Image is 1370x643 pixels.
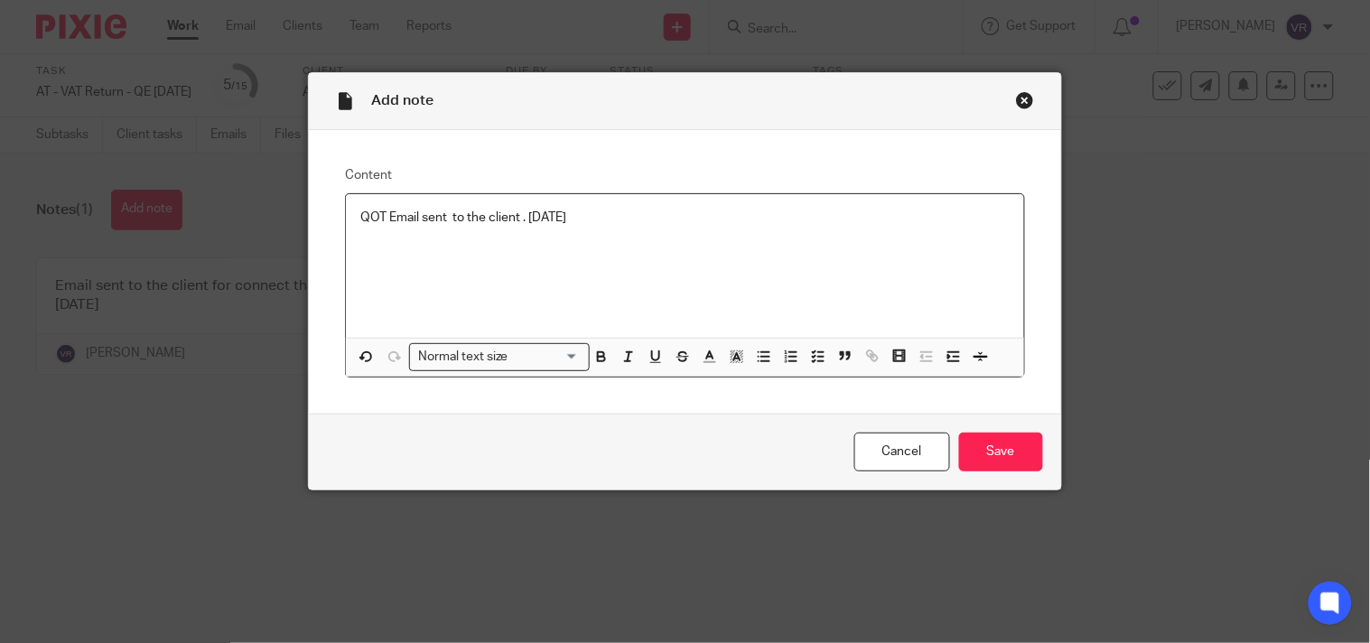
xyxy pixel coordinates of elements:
span: Normal text size [414,348,512,367]
input: Search for option [514,348,579,367]
a: Cancel [854,433,950,471]
label: Content [345,166,1024,184]
span: Add note [371,93,433,107]
p: QOT Email sent to the client . [DATE] [360,209,1009,227]
input: Save [959,433,1043,471]
div: Close this dialog window [1016,91,1034,109]
div: Search for option [409,343,590,371]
